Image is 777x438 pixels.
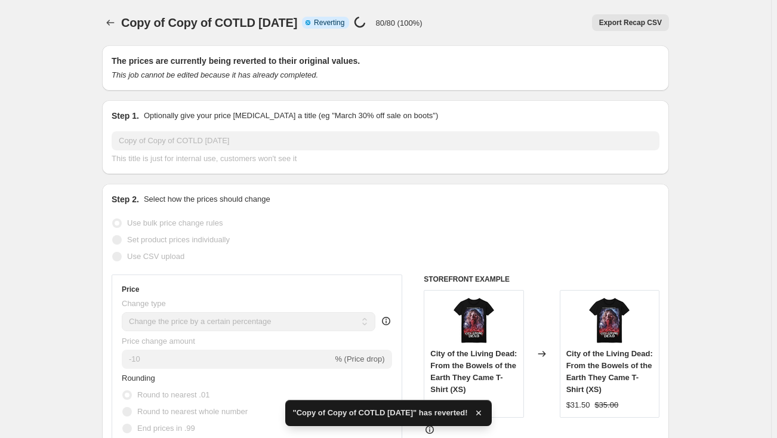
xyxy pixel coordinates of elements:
button: Price change jobs [102,14,119,31]
p: Optionally give your price [MEDICAL_DATA] a title (eg "March 30% off sale on boots") [144,110,438,122]
span: Use CSV upload [127,252,184,261]
span: Rounding [122,374,155,383]
span: City of the Living Dead: From the Bowels of the Earth They Came T-Shirt (XS) [566,349,653,394]
button: Export Recap CSV [592,14,669,31]
p: 80/80 (100%) [375,18,422,27]
input: -15 [122,350,332,369]
span: Reverting [314,18,344,27]
input: 30% off holiday sale [112,131,659,150]
span: This title is just for internal use, customers won't see it [112,154,297,163]
span: Price change amount [122,337,195,346]
p: Select how the prices should change [144,193,270,205]
h2: The prices are currently being reverted to their original values. [112,55,659,67]
span: End prices in .99 [137,424,195,433]
img: From-the-Bowels-of-the-Earth_80x.png [450,297,498,344]
div: help [380,315,392,327]
strike: $35.00 [594,399,618,411]
span: Round to nearest whole number [137,407,248,416]
span: Copy of Copy of COTLD [DATE] [121,16,297,29]
h2: Step 1. [112,110,139,122]
div: $31.50 [566,399,590,411]
span: Export Recap CSV [599,18,662,27]
span: % (Price drop) [335,354,384,363]
h2: Step 2. [112,193,139,205]
i: This job cannot be edited because it has already completed. [112,70,318,79]
h3: Price [122,285,139,294]
span: Round to nearest .01 [137,390,209,399]
span: City of the Living Dead: From the Bowels of the Earth They Came T-Shirt (XS) [430,349,517,394]
span: "Copy of Copy of COTLD [DATE]" has reverted! [292,407,467,419]
span: Set product prices individually [127,235,230,244]
span: Change type [122,299,166,308]
h6: STOREFRONT EXAMPLE [424,274,659,284]
span: Use bulk price change rules [127,218,223,227]
img: From-the-Bowels-of-the-Earth_80x.png [585,297,633,344]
